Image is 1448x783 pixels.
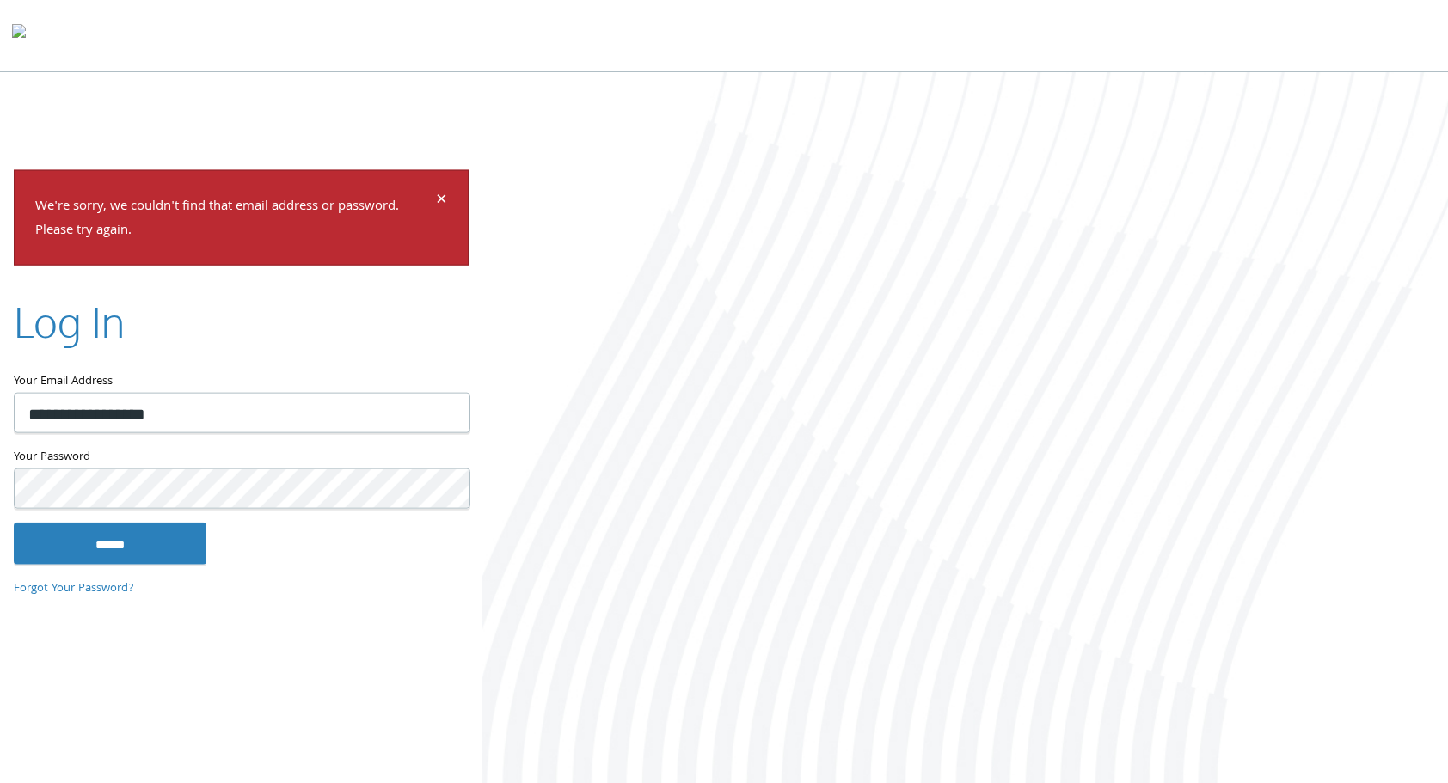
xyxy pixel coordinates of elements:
[14,578,134,597] a: Forgot Your Password?
[14,293,125,351] h2: Log In
[12,18,26,52] img: todyl-logo-dark.svg
[14,447,469,468] label: Your Password
[35,194,433,244] p: We're sorry, we couldn't find that email address or password. Please try again.
[436,184,447,217] span: ×
[436,191,447,211] button: Dismiss alert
